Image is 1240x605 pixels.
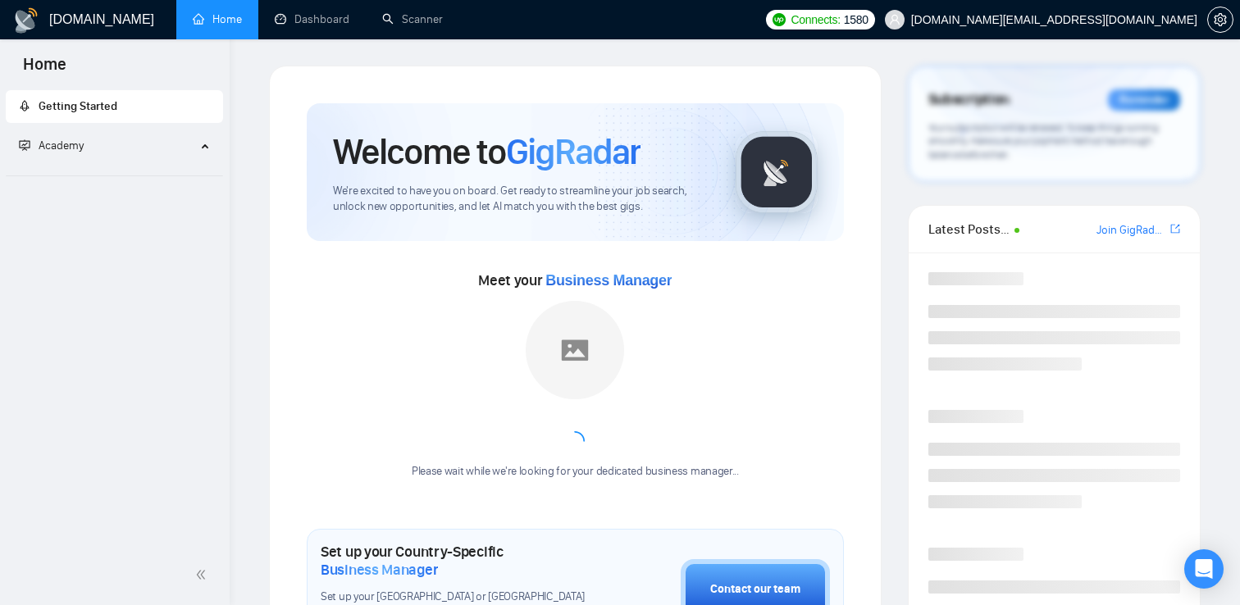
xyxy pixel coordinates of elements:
span: loading [563,430,586,453]
span: user [889,14,900,25]
span: Business Manager [545,272,672,289]
span: double-left [195,566,212,583]
a: homeHome [193,12,242,26]
img: gigradar-logo.png [736,131,818,213]
span: Subscription [928,86,1010,114]
span: Academy [19,139,84,152]
span: Getting Started [39,99,117,113]
a: export [1170,221,1180,237]
span: Connects: [791,11,840,29]
h1: Welcome to [333,130,641,174]
span: Meet your [478,271,672,289]
span: Home [10,52,80,87]
button: setting [1207,7,1233,33]
img: logo [13,7,39,34]
span: setting [1208,13,1233,26]
h1: Set up your Country-Specific [321,543,599,579]
li: Getting Started [6,90,223,123]
a: Join GigRadar Slack Community [1096,221,1167,239]
div: Open Intercom Messenger [1184,549,1224,589]
span: export [1170,222,1180,235]
span: fund-projection-screen [19,139,30,151]
span: Latest Posts from the GigRadar Community [928,219,1010,239]
img: placeholder.png [526,301,624,399]
li: Academy Homepage [6,169,223,180]
span: Business Manager [321,561,438,579]
span: 1580 [844,11,868,29]
span: GigRadar [506,130,641,174]
span: Your subscription will be renewed. To keep things running smoothly, make sure your payment method... [928,121,1159,161]
a: setting [1207,13,1233,26]
div: Please wait while we're looking for your dedicated business manager... [402,464,749,480]
span: rocket [19,100,30,111]
a: dashboardDashboard [275,12,349,26]
a: searchScanner [382,12,443,26]
img: upwork-logo.png [773,13,786,26]
span: We're excited to have you on board. Get ready to streamline your job search, unlock new opportuni... [333,184,709,215]
div: Contact our team [710,580,800,598]
div: Reminder [1108,89,1180,111]
span: Academy [39,139,84,152]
